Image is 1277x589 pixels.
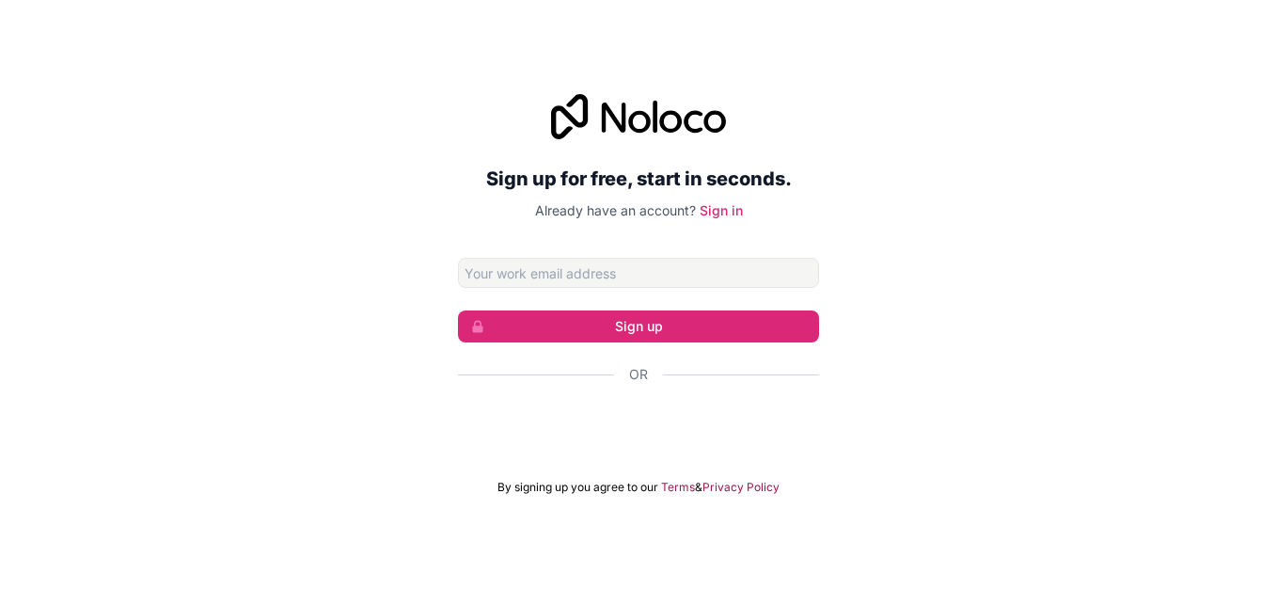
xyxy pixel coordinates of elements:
[702,480,780,495] a: Privacy Policy
[695,480,702,495] span: &
[458,310,819,342] button: Sign up
[458,162,819,196] h2: Sign up for free, start in seconds.
[449,405,828,446] iframe: Sign in with Google Button
[629,365,648,384] span: Or
[497,480,658,495] span: By signing up you agree to our
[535,202,696,218] span: Already have an account?
[458,258,819,288] input: Email address
[661,480,695,495] a: Terms
[700,202,743,218] a: Sign in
